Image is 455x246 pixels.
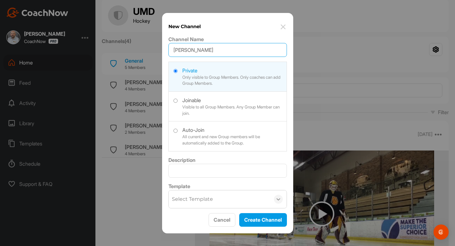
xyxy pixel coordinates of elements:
[168,36,204,42] label: Channel Name
[168,157,196,163] label: Description
[209,213,235,227] button: Cancel
[279,23,287,31] img: close
[172,195,213,203] div: Select Template
[239,213,287,227] button: Create Channel
[168,183,190,189] label: Template
[168,23,201,31] h1: New Channel
[434,224,449,240] div: Open Intercom Messenger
